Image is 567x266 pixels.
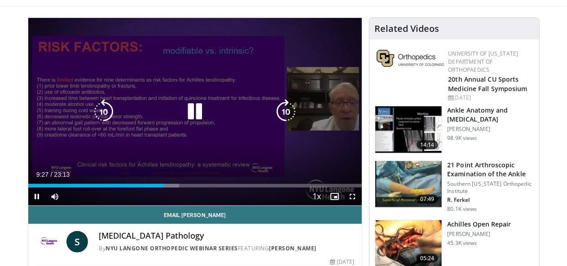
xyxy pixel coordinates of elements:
a: Email [PERSON_NAME] [28,206,362,224]
a: 14:14 Ankle Anatomy and [MEDICAL_DATA] [PERSON_NAME] 98.9K views [375,106,534,153]
p: [PERSON_NAME] [448,231,511,238]
h4: [MEDICAL_DATA] Pathology [99,231,354,241]
a: NYU Langone Orthopedic Webinar Series [105,244,238,252]
img: d079e22e-f623-40f6-8657-94e85635e1da.150x105_q85_crop-smart_upscale.jpg [375,106,442,153]
span: 14:14 [417,140,438,149]
button: Mute [46,188,64,205]
h4: Related Videos [375,23,440,34]
video-js: Video Player [28,18,362,206]
button: Pause [28,188,46,205]
div: Progress Bar [28,184,362,188]
button: Enable picture-in-picture mode [326,188,344,205]
img: NYU Langone Orthopedic Webinar Series [35,231,63,253]
p: Southern [US_STATE] Orthopedic Institute [448,180,534,195]
button: Fullscreen [344,188,362,205]
button: Playback Rate [308,188,326,205]
p: 80.1K views [448,205,477,213]
div: By FEATURING [99,244,354,253]
a: University of [US_STATE] Department of Orthopaedics [448,50,519,74]
p: 98.9K views [448,135,477,142]
a: 20th Annual CU Sports Medicine Fall Symposium [448,75,527,93]
p: 45.3K views [448,240,477,247]
img: d2937c76-94b7-4d20-9de4-1c4e4a17f51d.150x105_q85_crop-smart_upscale.jpg [375,161,442,208]
span: 07:49 [417,195,438,204]
div: [DATE] [330,258,354,266]
img: 355603a8-37da-49b6-856f-e00d7e9307d3.png.150x105_q85_autocrop_double_scale_upscale_version-0.2.png [377,50,444,67]
p: R. Ferkel [448,196,534,204]
span: 9:27 [36,171,48,178]
h3: 21 Point Arthroscopic Examination of the Ankle [448,161,534,179]
span: 23:13 [54,171,70,178]
span: / [51,171,53,178]
h3: Ankle Anatomy and [MEDICAL_DATA] [448,106,534,124]
a: S [66,231,88,253]
a: 07:49 21 Point Arthroscopic Examination of the Ankle Southern [US_STATE] Orthopedic Institute R. ... [375,161,534,213]
span: 05:24 [417,254,438,263]
p: [PERSON_NAME] [448,126,534,133]
a: [PERSON_NAME] [269,244,316,252]
div: [DATE] [448,94,532,102]
h3: Achilles Open Repair [448,220,511,229]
